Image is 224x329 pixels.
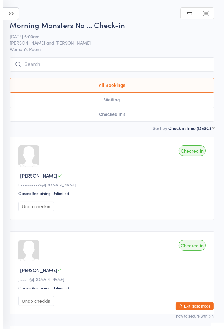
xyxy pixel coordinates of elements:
[179,240,206,251] div: Checked in
[20,172,57,179] span: [PERSON_NAME]
[18,285,208,290] div: Classes Remaining: Unlimited
[10,46,214,52] span: Women's Room
[176,314,214,319] button: how to secure with pin
[168,125,214,131] div: Check in time (DESC)
[10,93,214,107] button: Waiting
[10,20,214,30] h2: Morning Monsters No … Check-in
[18,296,54,306] button: Undo checkin
[10,33,204,40] span: [DATE] 6:00am
[179,145,206,156] div: Checked in
[20,267,57,273] span: [PERSON_NAME]
[10,40,204,46] span: [PERSON_NAME] and [PERSON_NAME]
[18,182,208,187] div: b••••••••••2@[DOMAIN_NAME]
[18,202,54,211] button: Undo checkin
[10,107,214,122] button: Checked in3
[176,302,214,310] button: Exit kiosk mode
[153,125,167,131] label: Sort by
[10,57,214,72] input: Search
[18,277,208,282] div: j••••_@[DOMAIN_NAME]
[123,112,125,117] div: 3
[18,191,208,196] div: Classes Remaining: Unlimited
[10,78,214,93] button: All Bookings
